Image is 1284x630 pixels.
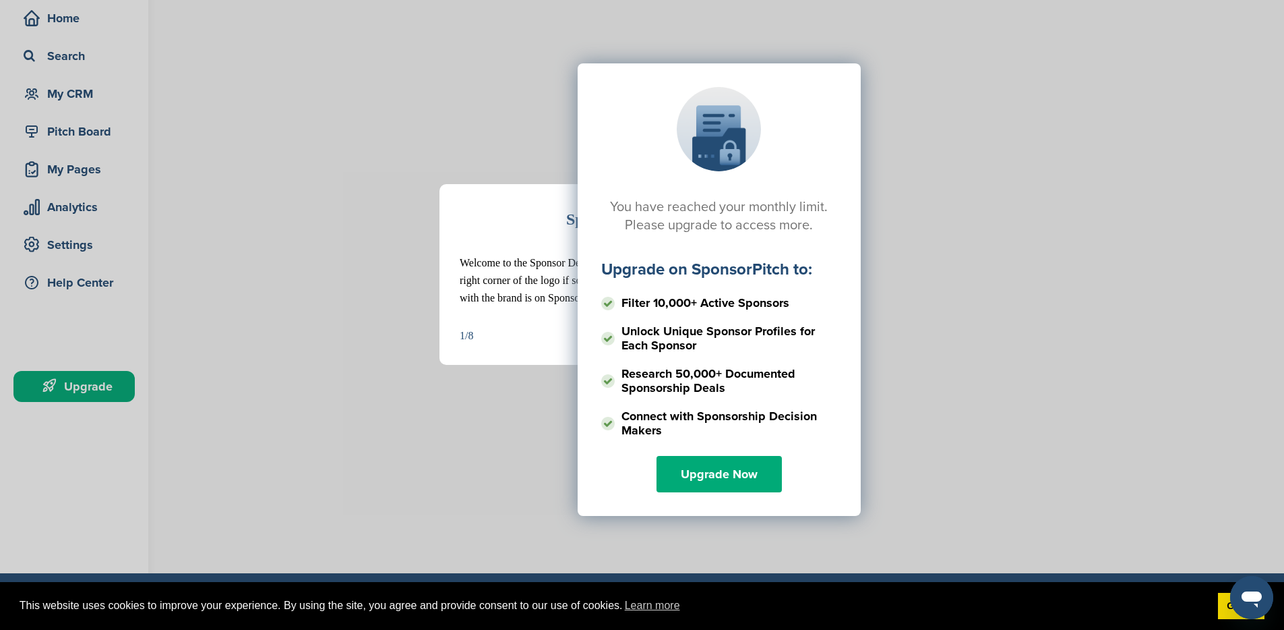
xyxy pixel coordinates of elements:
[601,320,837,357] li: Unlock Unique Sponsor Profiles for Each Sponsor
[601,291,837,315] li: Filter 10,000+ Active Sponsors
[601,362,837,400] li: Research 50,000+ Documented Sponsorship Deals
[1218,593,1264,620] a: dismiss cookie message
[601,198,837,235] h2: You have reached your monthly limit. Please upgrade to access more.
[601,260,812,279] label: Upgrade on SponsorPitch to:
[623,596,682,616] a: learn more about cookies
[1230,576,1273,619] iframe: Button to launch messaging window
[20,596,1207,616] span: This website uses cookies to improve your experience. By using the site, you agree and provide co...
[656,456,782,492] a: Upgrade Now
[601,405,837,442] li: Connect with Sponsorship Decision Makers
